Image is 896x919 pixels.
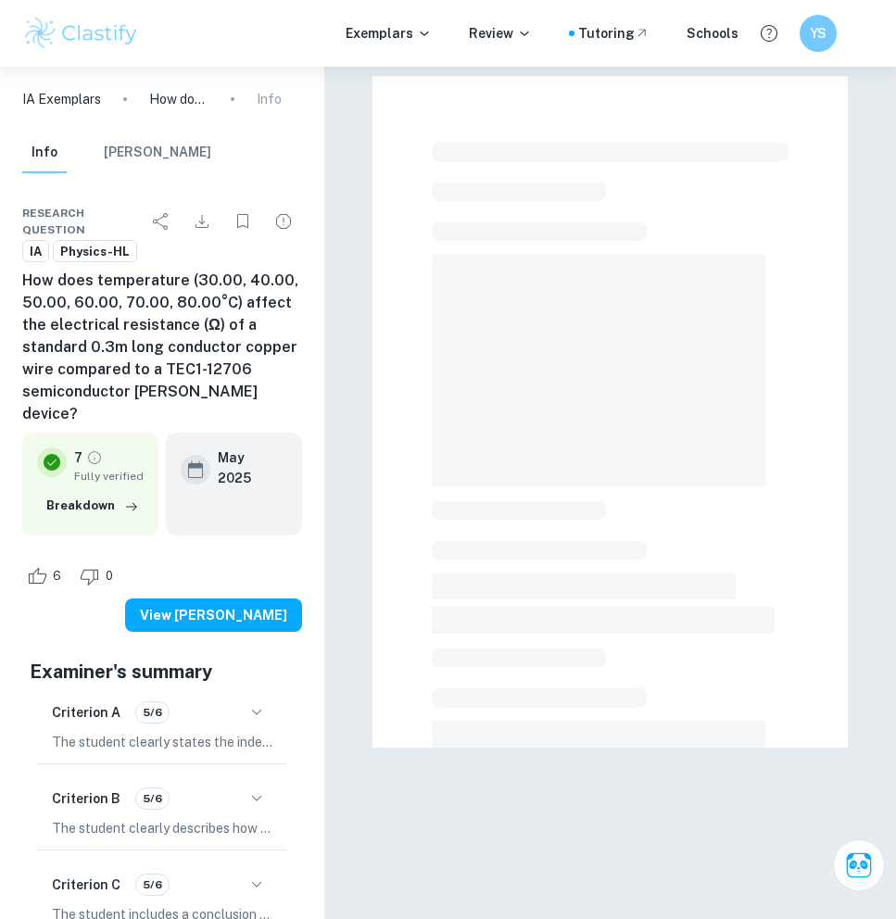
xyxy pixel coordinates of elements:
[578,23,650,44] a: Tutoring
[753,18,785,49] button: Help and Feedback
[687,23,738,44] a: Schools
[52,875,120,895] h6: Criterion C
[23,243,48,261] span: IA
[833,839,885,891] button: Ask Clai
[53,240,137,263] a: Physics-HL
[346,23,432,44] p: Exemplars
[800,15,837,52] button: YS
[52,702,120,723] h6: Criterion A
[43,567,71,585] span: 6
[22,132,67,173] button: Info
[469,23,532,44] p: Review
[136,704,169,721] span: 5/6
[30,658,295,686] h5: Examiner's summary
[22,15,140,52] img: Clastify logo
[22,270,302,425] h6: How does temperature (30.00, 40.00, 50.00, 60.00, 70.00, 80.00°C) affect the electrical resistanc...
[183,203,221,240] div: Download
[143,203,180,240] div: Share
[74,468,144,485] span: Fully verified
[125,598,302,632] button: View [PERSON_NAME]
[22,205,143,238] span: Research question
[95,567,123,585] span: 0
[86,449,103,466] a: Grade fully verified
[54,243,136,261] span: Physics-HL
[52,732,272,752] p: The student clearly states the independent variable as temperature and the dependent variable as ...
[22,561,71,591] div: Like
[136,876,169,893] span: 5/6
[808,23,829,44] h6: YS
[22,89,101,109] a: IA Exemplars
[52,818,272,838] p: The student clearly describes how the data was obtained and processed, making each procedural ste...
[75,561,123,591] div: Dislike
[22,240,49,263] a: IA
[218,447,272,488] h6: May 2025
[136,790,169,807] span: 5/6
[104,132,211,173] button: [PERSON_NAME]
[42,492,144,520] button: Breakdown
[224,203,261,240] div: Bookmark
[265,203,302,240] div: Report issue
[149,89,208,109] p: How does temperature (30.00, 40.00, 50.00, 60.00, 70.00, 80.00°C) affect the electrical resistanc...
[52,788,120,809] h6: Criterion B
[257,89,282,109] p: Info
[74,447,82,468] p: 7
